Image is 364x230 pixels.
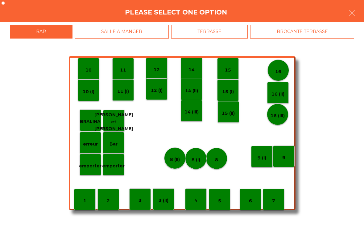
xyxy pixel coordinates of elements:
[75,25,169,39] div: SALLE A MANGER
[125,8,227,17] h4: Please select one option
[171,25,248,39] div: TERRASSE
[102,162,125,170] p: emporter
[250,25,354,39] div: BROCANTE TERRASSE
[258,154,266,162] p: 9 (I)
[194,197,197,204] p: 4
[271,112,285,119] p: 16 (III)
[154,66,160,73] p: 12
[275,68,281,75] p: 16
[222,88,234,95] p: 15 (I)
[185,87,198,94] p: 14 (II)
[110,141,118,148] p: Bar
[10,25,72,39] div: BAR
[170,156,180,163] p: 8 (II)
[184,109,199,116] p: 14 (III)
[225,67,231,74] p: 15
[282,154,285,161] p: 9
[107,197,110,204] p: 2
[83,197,86,204] p: 1
[139,197,142,204] p: 3
[151,87,163,94] p: 12 (I)
[85,67,92,74] p: 10
[272,197,275,204] p: 7
[83,88,94,95] p: 10 (I)
[94,111,133,132] p: [PERSON_NAME] et [PERSON_NAME]
[159,197,168,204] p: 3 (II)
[120,67,126,74] p: 11
[79,162,101,170] p: emporter
[222,110,235,117] p: 15 (II)
[192,156,200,163] p: 8 (I)
[249,197,252,204] p: 6
[80,118,101,125] p: BRALINA
[117,88,129,95] p: 11 (I)
[188,66,195,73] p: 14
[215,156,218,163] p: 8
[83,141,98,148] p: erreur
[218,197,221,204] p: 5
[271,91,284,98] p: 16 (II)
